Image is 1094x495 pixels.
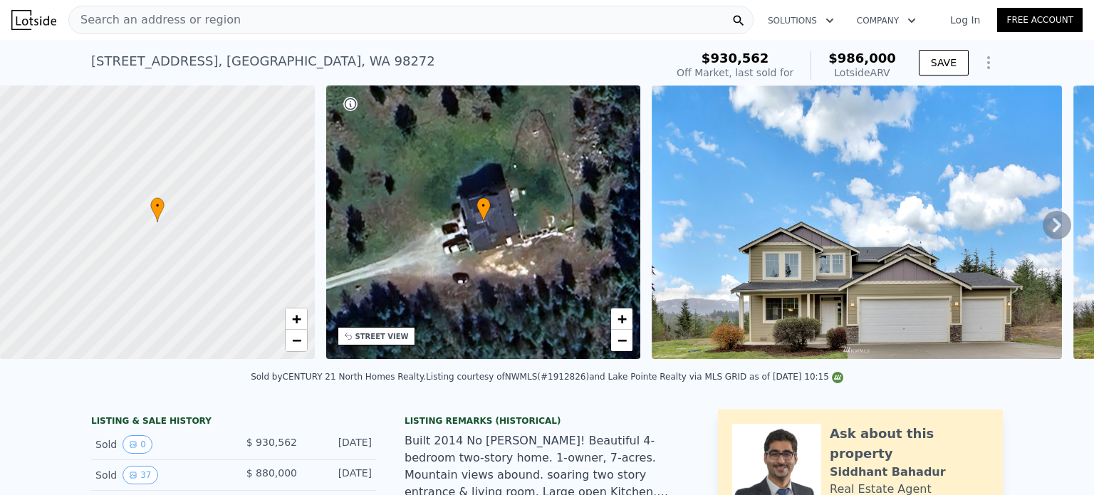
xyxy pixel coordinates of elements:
[246,437,297,448] span: $ 930,562
[476,197,491,222] div: •
[476,199,491,212] span: •
[611,330,632,351] a: Zoom out
[69,11,241,28] span: Search an address or region
[618,310,627,328] span: +
[997,8,1083,32] a: Free Account
[845,8,927,33] button: Company
[251,372,426,382] div: Sold by CENTURY 21 North Homes Realty .
[150,197,165,222] div: •
[91,415,376,429] div: LISTING & SALE HISTORY
[933,13,997,27] a: Log In
[291,310,301,328] span: +
[308,466,372,484] div: [DATE]
[702,51,769,66] span: $930,562
[828,66,896,80] div: Lotside ARV
[308,435,372,454] div: [DATE]
[286,330,307,351] a: Zoom out
[677,66,793,80] div: Off Market, last sold for
[355,331,409,342] div: STREET VIEW
[123,466,157,484] button: View historical data
[95,435,222,454] div: Sold
[919,50,969,75] button: SAVE
[832,372,843,383] img: NWMLS Logo
[286,308,307,330] a: Zoom in
[95,466,222,484] div: Sold
[611,308,632,330] a: Zoom in
[974,48,1003,77] button: Show Options
[756,8,845,33] button: Solutions
[150,199,165,212] span: •
[91,51,435,71] div: [STREET_ADDRESS] , [GEOGRAPHIC_DATA] , WA 98272
[830,424,989,464] div: Ask about this property
[291,331,301,349] span: −
[652,85,1062,359] img: Sale: 149194035 Parcel: 103914340
[830,464,946,481] div: Siddhant Bahadur
[618,331,627,349] span: −
[123,435,152,454] button: View historical data
[426,372,843,382] div: Listing courtesy of NWMLS (#1912826) and Lake Pointe Realty via MLS GRID as of [DATE] 10:15
[11,10,56,30] img: Lotside
[828,51,896,66] span: $986,000
[246,467,297,479] span: $ 880,000
[405,415,689,427] div: Listing Remarks (Historical)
